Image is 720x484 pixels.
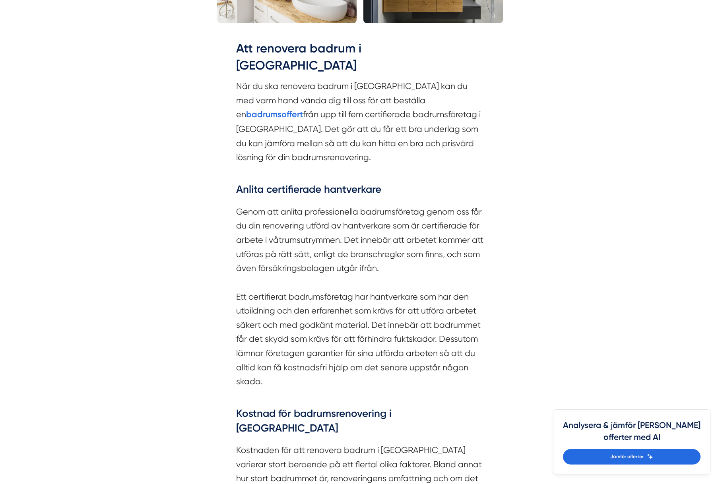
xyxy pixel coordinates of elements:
[246,109,303,119] a: badrumsoffert
[236,40,484,79] h2: Att renovera badrum i [GEOGRAPHIC_DATA]
[610,453,644,461] span: Jämför offerter
[563,449,701,465] a: Jämför offerter
[236,182,484,201] h3: Anlita certifierade hantverkare
[563,419,701,449] h4: Analysera & jämför [PERSON_NAME] offerter med AI
[236,407,484,439] h3: Kostnad för badrumsrenovering i [GEOGRAPHIC_DATA]
[246,109,303,120] strong: badrumsoffert
[236,205,484,407] section: Genom att anlita professionella badrumsföretag genom oss får du din renovering utförd av hantverk...
[236,79,484,182] section: När du ska renovera badrum i [GEOGRAPHIC_DATA] kan du med varm hand vända dig till oss för att be...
